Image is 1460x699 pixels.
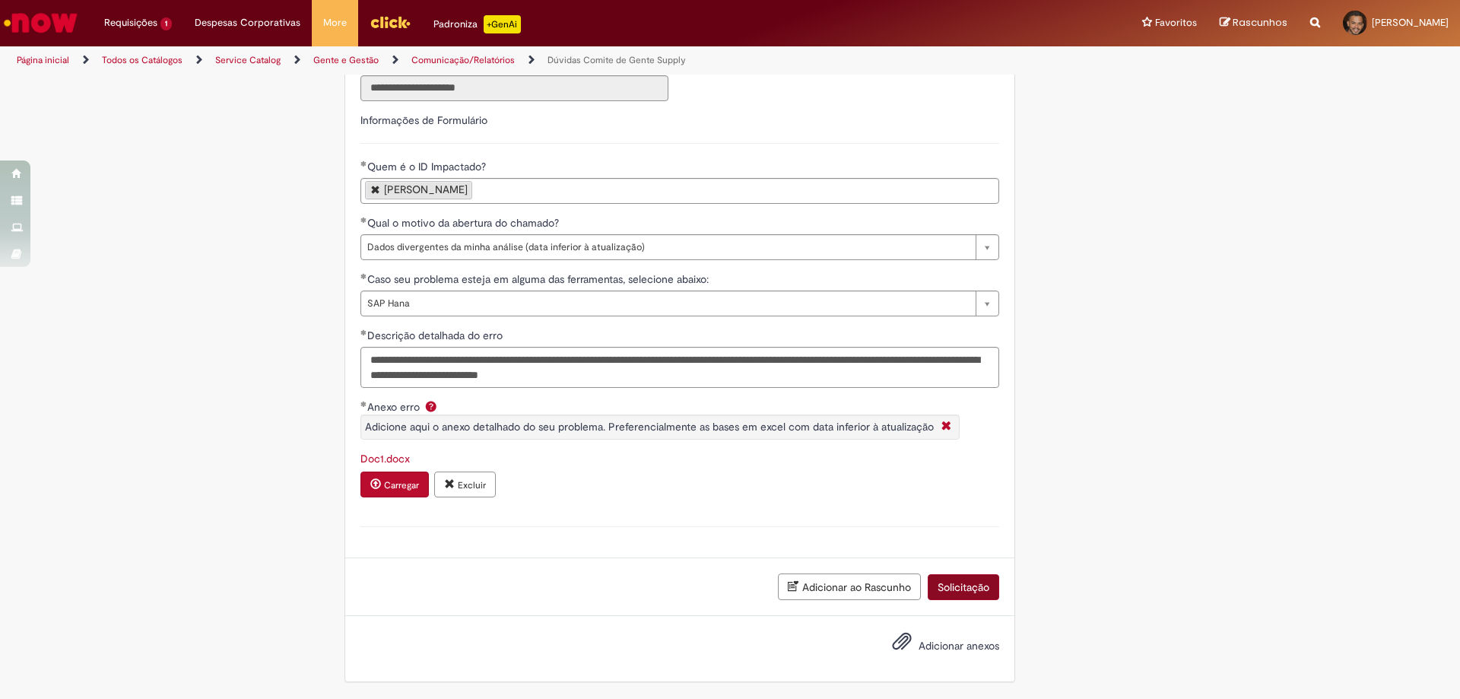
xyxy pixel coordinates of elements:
[458,479,486,491] small: Excluir
[370,11,411,33] img: click_logo_yellow_360x200.png
[360,273,367,279] span: Obrigatório Preenchido
[323,15,347,30] span: More
[484,15,521,33] p: +GenAi
[367,216,562,230] span: Qual o motivo da abertura do chamado?
[1372,16,1449,29] span: [PERSON_NAME]
[367,160,489,173] span: Quem é o ID Impactado?
[102,54,182,66] a: Todos os Catálogos
[360,347,999,388] textarea: Descrição detalhada do erro
[547,54,686,66] a: Dúvidas Comite de Gente Supply
[160,17,172,30] span: 1
[1155,15,1197,30] span: Favoritos
[434,472,496,497] button: Excluir anexo Doc1.docx
[367,400,423,414] span: Anexo erro
[367,329,506,342] span: Descrição detalhada do erro
[367,235,968,259] span: Dados divergentes da minha análise (data inferior à atualização)
[919,639,999,653] span: Adicionar anexos
[360,160,367,167] span: Obrigatório Preenchido
[888,628,916,662] button: Adicionar anexos
[195,15,300,30] span: Despesas Corporativas
[928,574,999,600] button: Solicitação
[422,400,440,412] span: Ajuda para Anexo erro
[1233,15,1287,30] span: Rascunhos
[433,15,521,33] div: Padroniza
[778,573,921,600] button: Adicionar ao Rascunho
[360,401,367,407] span: Obrigatório Preenchido
[938,419,955,435] i: Fechar More information Por question_anexo_erro
[104,15,157,30] span: Requisições
[360,472,429,497] button: Carregar anexo de Anexo erro Required
[17,54,69,66] a: Página inicial
[360,329,367,335] span: Obrigatório Preenchido
[360,113,487,127] label: Informações de Formulário
[365,420,934,434] span: Adicione aqui o anexo detalhado do seu problema. Preferencialmente as bases em excel com data inf...
[367,291,968,316] span: SAP Hana
[384,479,419,491] small: Carregar
[11,46,962,75] ul: Trilhas de página
[215,54,281,66] a: Service Catalog
[360,75,668,101] input: Departamento
[360,217,367,223] span: Obrigatório Preenchido
[2,8,80,38] img: ServiceNow
[371,184,380,194] a: Remover Renan Almeida Da Silva de Quem é o ID Impactado?
[411,54,515,66] a: Comunicação/Relatórios
[1220,16,1287,30] a: Rascunhos
[367,272,712,286] span: Caso seu problema esteja em alguma das ferramentas, selecione abaixo:
[313,54,379,66] a: Gente e Gestão
[384,184,468,195] div: [PERSON_NAME]
[360,452,410,465] a: Download de Doc1.docx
